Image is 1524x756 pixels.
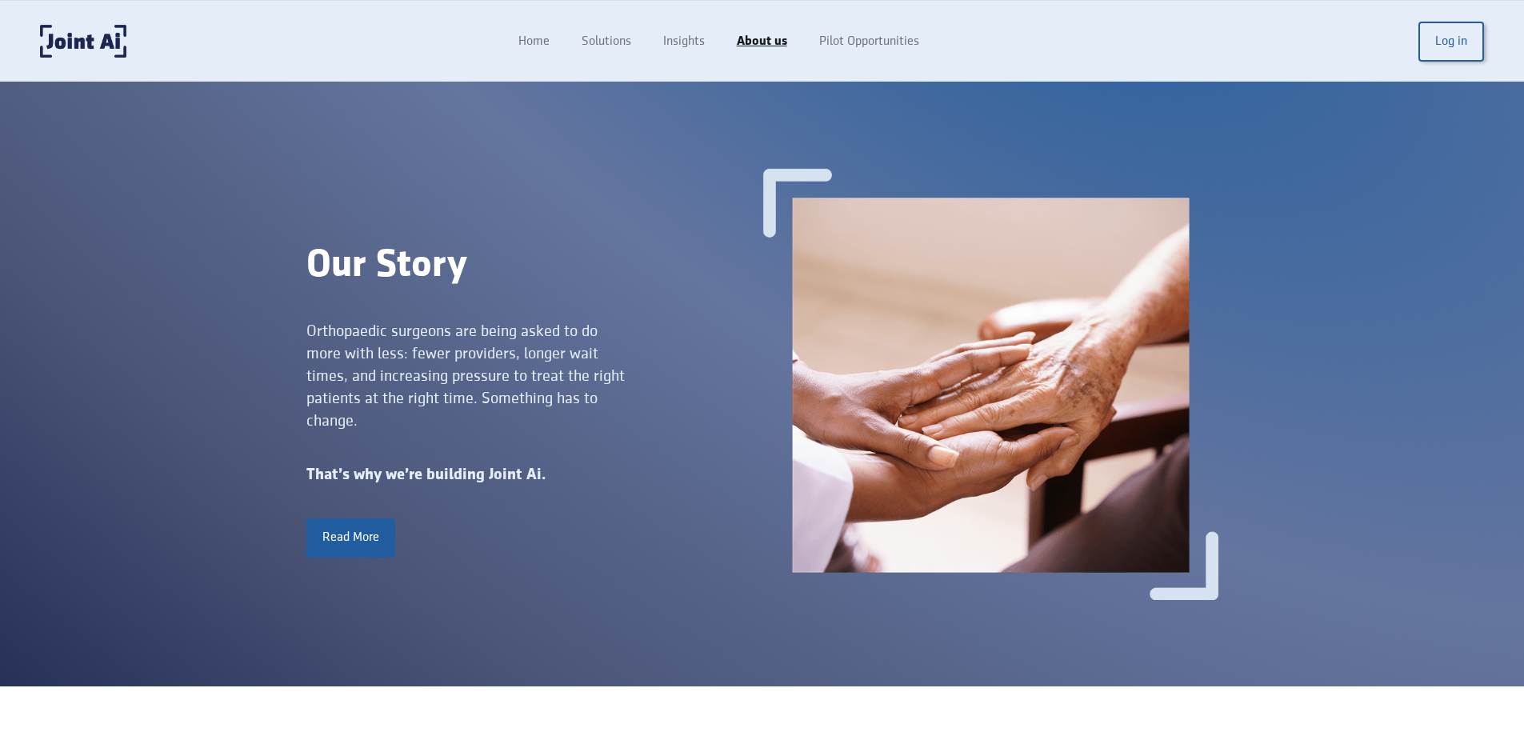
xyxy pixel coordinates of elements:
[306,518,395,557] a: Read More
[502,26,566,57] a: Home
[647,26,721,57] a: Insights
[1418,22,1484,62] a: Log in
[306,464,762,486] div: That’s why we’re building Joint Ai.
[566,26,647,57] a: Solutions
[40,25,126,58] a: home
[306,243,762,288] div: Our Story
[803,26,935,57] a: Pilot Opportunities
[306,320,626,432] div: Orthopaedic surgeons are being asked to do more with less: fewer providers, longer wait times, an...
[721,26,803,57] a: About us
